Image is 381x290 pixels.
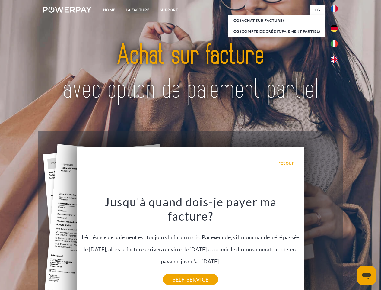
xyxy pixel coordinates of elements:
[228,26,325,37] a: CG (Compte de crédit/paiement partiel)
[331,40,338,47] img: it
[278,160,294,165] a: retour
[98,5,121,15] a: Home
[81,195,301,279] div: L'échéance de paiement est toujours la fin du mois. Par exemple, si la commande a été passée le [...
[155,5,183,15] a: Support
[310,5,325,15] a: CG
[43,7,92,13] img: logo-powerpay-white.svg
[81,195,301,224] h3: Jusqu'à quand dois-je payer ma facture?
[121,5,155,15] a: LA FACTURE
[228,15,325,26] a: CG (achat sur facture)
[357,266,376,285] iframe: Bouton de lancement de la fenêtre de messagerie
[58,29,323,116] img: title-powerpay_fr.svg
[331,56,338,63] img: en
[331,25,338,32] img: de
[163,274,218,285] a: SELF-SERVICE
[331,5,338,12] img: fr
